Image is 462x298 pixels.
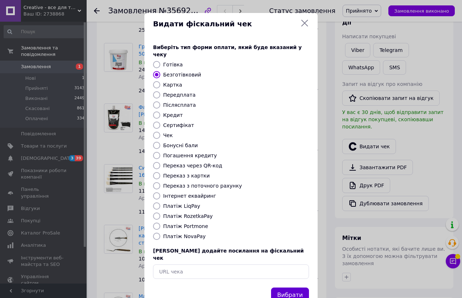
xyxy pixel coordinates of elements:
label: Чек [163,132,173,138]
label: Платіж RozetkaPay [163,213,213,219]
span: [PERSON_NAME] додайте посилання на фіскальний чек [153,248,304,261]
input: URL чека [153,264,309,279]
label: Кредит [163,112,183,118]
span: Виберіть тип форми оплати, який буде вказаний у чеку [153,44,302,57]
label: Платіж NovaPay [163,233,206,239]
label: Картка [163,82,182,88]
label: Платіж LiqPay [163,203,200,209]
label: Переказ через QR-код [163,163,222,168]
label: Переказ з картки [163,173,210,179]
label: Переказ з поточного рахунку [163,183,242,189]
span: Видати фіскальний чек [153,19,297,29]
label: Платіж Portmone [163,223,208,229]
label: Інтернет еквайринг [163,193,216,199]
label: Передплата [163,92,196,98]
label: Погашення кредиту [163,153,217,158]
label: Післясплата [163,102,196,108]
label: Сертифікат [163,122,194,128]
label: Бонусні бали [163,143,198,148]
label: Безготівковий [163,72,201,78]
label: Готівка [163,62,183,67]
